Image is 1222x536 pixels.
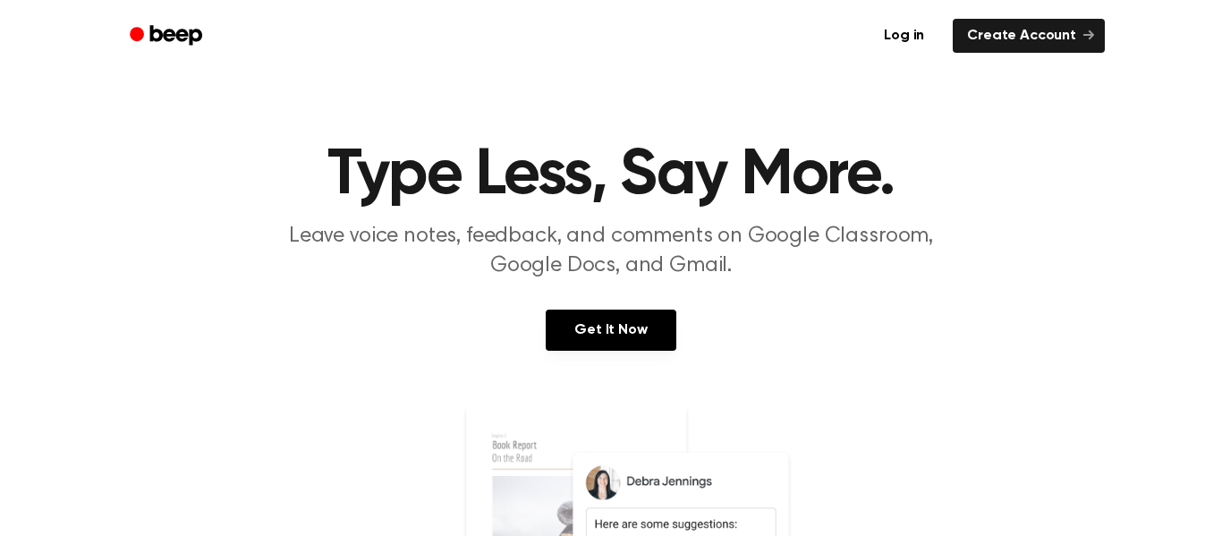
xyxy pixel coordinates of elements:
a: Get It Now [546,310,675,351]
a: Beep [117,19,218,54]
a: Log in [866,15,942,56]
p: Leave voice notes, feedback, and comments on Google Classroom, Google Docs, and Gmail. [267,222,955,281]
h1: Type Less, Say More. [153,143,1069,208]
a: Create Account [953,19,1105,53]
